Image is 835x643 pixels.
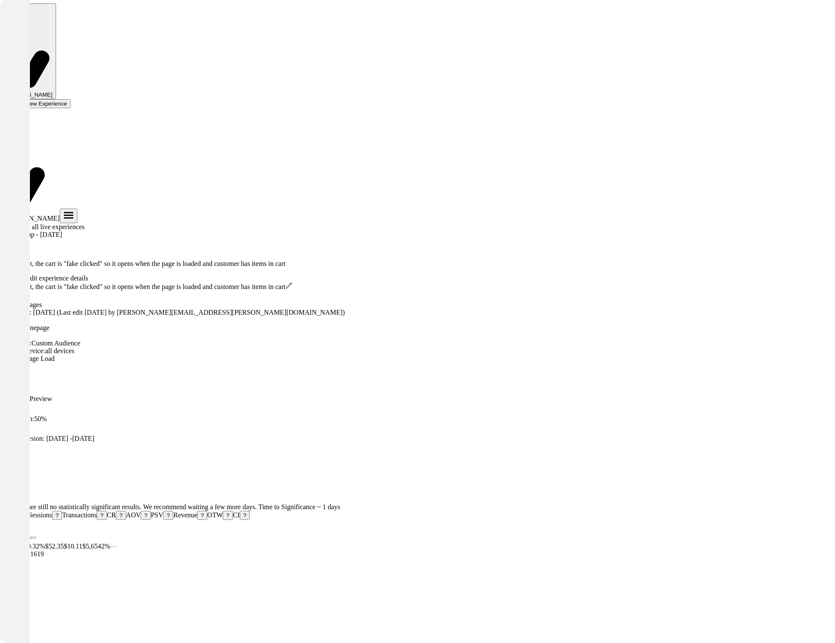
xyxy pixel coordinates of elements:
[24,543,45,550] span: 19.32 %
[64,543,82,550] span: $
[45,347,74,354] span: all devices
[86,543,101,550] span: 5,654
[151,511,163,519] span: PSV
[3,223,85,230] a: < Back to all live experiences
[3,423,832,452] span: Latest Version: [DATE] - [DATE]
[19,395,52,402] span: Preview
[21,324,50,331] span: homepage
[3,612,832,627] span: $
[3,535,36,540] span: (without changes)
[163,511,173,520] button: ?
[223,511,233,520] button: ?
[3,596,832,612] span: $
[197,511,207,520] button: ?
[207,511,233,519] span: OTW
[3,339,832,347] div: Audience:
[3,215,60,222] span: [DOMAIN_NAME]
[101,543,110,550] span: 2%
[14,347,85,354] span: Device:
[3,301,42,308] span: + Add Images
[3,573,832,581] div: + 25.4 %
[26,355,55,362] span: Page Load
[97,511,106,520] button: ?
[3,403,832,422] span: Allocation: 50%
[34,550,44,557] span: 619
[3,283,286,290] span: In this test, the cart is "fake clicked" so it opens when the page is loaded and customer has ite...
[3,363,832,382] span: Edit
[126,511,141,519] span: AOV
[83,543,101,550] span: $
[62,511,97,519] span: Transactions
[67,543,82,550] span: 10.11
[3,558,832,566] div: + 10.7 %
[3,589,832,596] div: + 25.4 %
[3,604,832,612] div: + 5.2 %
[45,543,64,550] span: $
[141,511,150,520] button: ?
[29,511,52,519] span: Sessions
[3,324,832,332] div: Pages:
[233,511,250,519] span: CI
[3,382,832,402] span: Pause
[10,503,340,510] span: There are still no statistically significant results. We recommend waiting a few more days . Time...
[107,511,116,519] span: CR
[116,511,126,520] button: ?
[32,339,80,347] span: Custom Audience
[3,477,832,484] div: No Filter
[3,520,832,543] p: Control
[3,260,832,268] p: In this test, the cart is "fake clicked" so it opens when the page is loaded and customer has ite...
[3,355,832,363] div: Trigger:
[3,627,832,643] span: $
[3,274,832,282] div: Click to edit experience details
[3,99,71,108] button: Create New Experience
[3,619,832,627] div: + 32 %
[3,309,345,316] span: Start date: [DATE] (Last edit [DATE] by [PERSON_NAME][EMAIL_ADDRESS][PERSON_NAME][DOMAIN_NAME])
[173,511,197,519] span: Revenue
[3,245,832,253] p: LIVE
[240,511,250,520] button: ?
[110,543,117,550] span: ---
[3,635,832,643] div: + 32 %
[52,511,62,520] button: ?
[48,543,64,550] span: 52.35
[3,460,832,467] div: sessions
